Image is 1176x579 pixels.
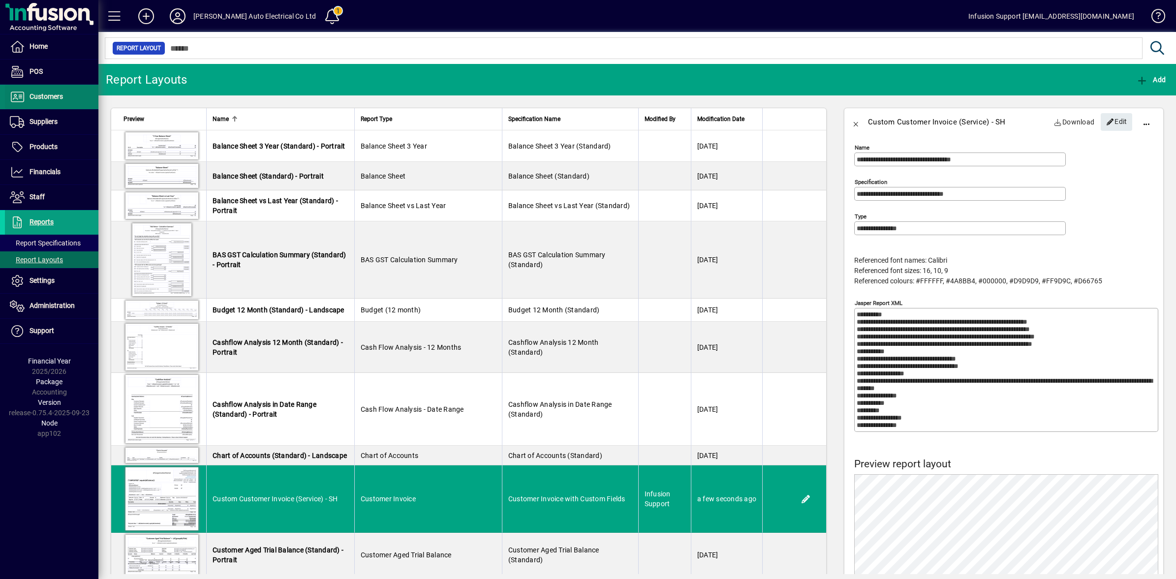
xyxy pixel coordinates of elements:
[30,193,45,201] span: Staff
[691,221,762,299] td: [DATE]
[691,533,762,578] td: [DATE]
[30,143,58,151] span: Products
[30,67,43,75] span: POS
[361,172,405,180] span: Balance Sheet
[844,110,868,134] button: Back
[30,92,63,100] span: Customers
[361,551,452,559] span: Customer Aged Trial Balance
[5,85,98,109] a: Customers
[691,465,762,533] td: a few seconds ago
[361,256,458,264] span: BAS GST Calculation Summary
[361,114,392,124] span: Report Type
[213,142,345,150] span: Balance Sheet 3 Year (Standard) - Portrait
[361,114,496,124] div: Report Type
[508,452,602,459] span: Chart of Accounts (Standard)
[30,118,58,125] span: Suppliers
[213,197,338,214] span: Balance Sheet vs Last Year (Standard) - Portrait
[10,256,63,264] span: Report Layouts
[5,235,98,251] a: Report Specifications
[855,179,887,185] mat-label: Specification
[361,202,446,210] span: Balance Sheet vs Last Year
[5,60,98,84] a: POS
[854,277,1102,285] span: Referenced colours: #FFFFFF, #4A8BB4, #000000, #D9D9D9, #FF9D9C, #D66765
[106,72,187,88] div: Report Layouts
[213,495,338,503] span: Custom Customer Invoice (Service) - SH
[361,405,464,413] span: Cash Flow Analysis - Date Range
[508,172,589,180] span: Balance Sheet (Standard)
[855,144,869,151] mat-label: Name
[5,251,98,268] a: Report Layouts
[5,185,98,210] a: Staff
[38,398,61,406] span: Version
[213,306,344,314] span: Budget 12 Month (Standard) - Landscape
[130,7,162,25] button: Add
[691,446,762,465] td: [DATE]
[361,306,421,314] span: Budget (12 month)
[868,114,1006,130] div: Custom Customer Invoice (Service) - SH
[697,114,744,124] span: Modification Date
[361,142,427,150] span: Balance Sheet 3 Year
[1135,110,1158,134] button: More options
[645,114,676,124] span: Modified By
[508,114,560,124] span: Specification Name
[854,458,1158,470] h4: Preview report layout
[5,135,98,159] a: Products
[213,114,229,124] span: Name
[193,8,316,24] div: [PERSON_NAME] Auto Electrical Co Ltd
[213,114,348,124] div: Name
[213,338,343,356] span: Cashflow Analysis 12 Month (Standard) - Portrait
[361,452,418,459] span: Chart of Accounts
[361,343,462,351] span: Cash Flow Analysis - 12 Months
[361,495,416,503] span: Customer Invoice
[968,8,1134,24] div: Infusion Support [EMAIL_ADDRESS][DOMAIN_NAME]
[854,256,947,264] span: Referenced font names: Calibri
[5,269,98,293] a: Settings
[30,327,54,335] span: Support
[691,130,762,162] td: [DATE]
[1101,113,1132,131] button: Edit
[10,239,81,247] span: Report Specifications
[213,546,343,564] span: Customer Aged Trial Balance (Standard) - Portrait
[213,452,347,459] span: Chart of Accounts (Standard) - Landscape
[691,190,762,221] td: [DATE]
[1136,76,1166,84] span: Add
[213,172,324,180] span: Balance Sheet (Standard) - Portrait
[28,357,71,365] span: Financial Year
[162,7,193,25] button: Profile
[1054,114,1095,130] span: Download
[508,495,625,503] span: Customer Invoice with Custom Fields
[30,42,48,50] span: Home
[508,306,600,314] span: Budget 12 Month (Standard)
[697,114,756,124] div: Modification Date
[508,251,606,269] span: BAS GST Calculation Summary (Standard)
[508,142,611,150] span: Balance Sheet 3 Year (Standard)
[117,43,161,53] span: Report Layout
[691,373,762,446] td: [DATE]
[5,319,98,343] a: Support
[5,160,98,184] a: Financials
[645,490,671,508] span: Infusion Support
[854,267,948,274] span: Referenced font sizes: 16, 10, 9
[30,218,54,226] span: Reports
[30,276,55,284] span: Settings
[508,114,632,124] div: Specification Name
[691,322,762,373] td: [DATE]
[5,110,98,134] a: Suppliers
[30,302,75,309] span: Administration
[508,202,630,210] span: Balance Sheet vs Last Year (Standard)
[213,400,316,418] span: Cashflow Analysis in Date Range (Standard) - Portrait
[855,300,902,306] mat-label: Jasper Report XML
[36,378,62,386] span: Package
[1144,2,1164,34] a: Knowledge Base
[41,419,58,427] span: Node
[798,491,814,507] button: Edit
[124,114,144,124] span: Preview
[855,213,867,220] mat-label: Type
[5,294,98,318] a: Administration
[1134,71,1168,89] button: Add
[508,546,599,564] span: Customer Aged Trial Balance (Standard)
[691,162,762,190] td: [DATE]
[508,338,599,356] span: Cashflow Analysis 12 Month (Standard)
[508,400,612,418] span: Cashflow Analysis in Date Range (Standard)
